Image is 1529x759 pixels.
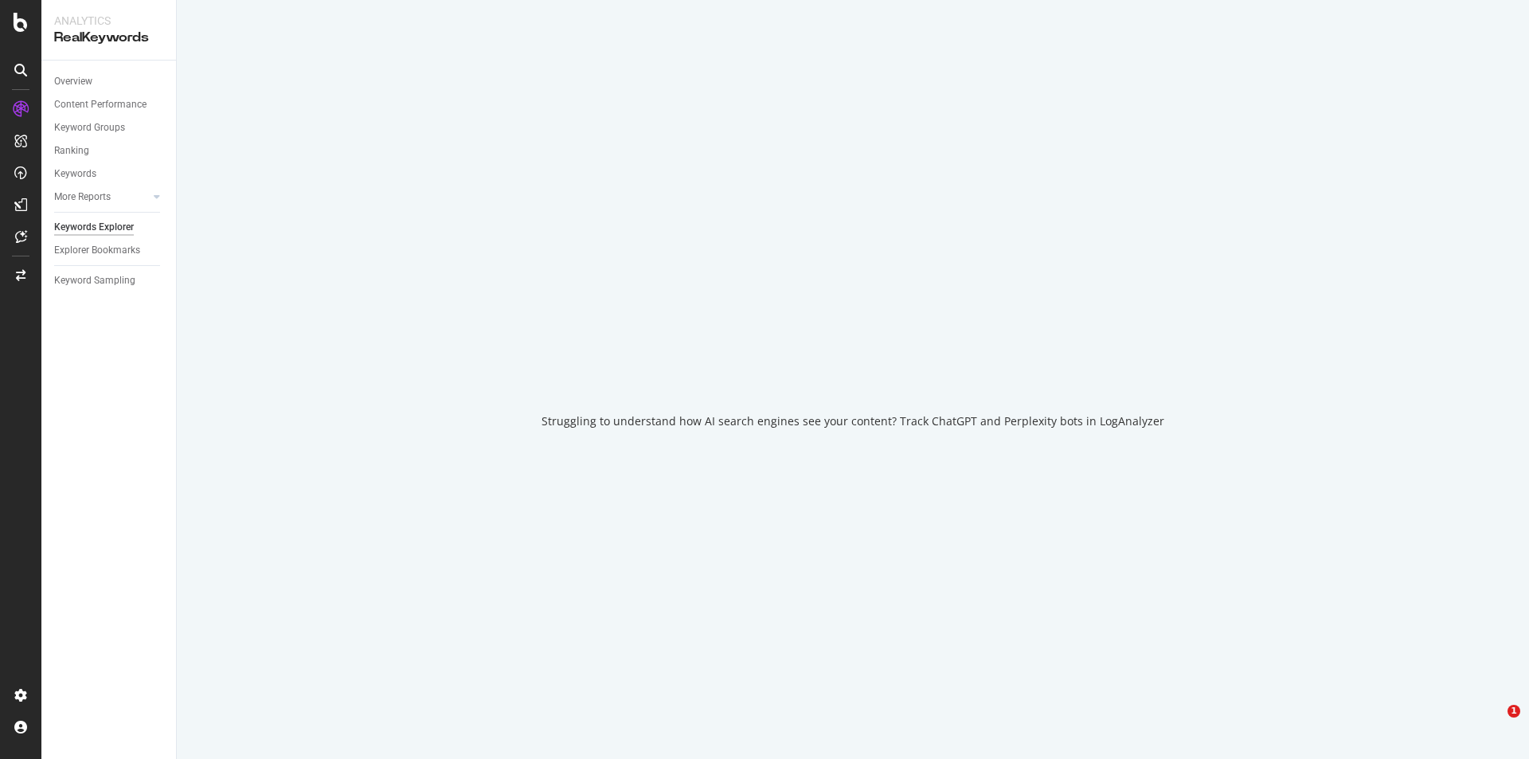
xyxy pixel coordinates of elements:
[54,13,163,29] div: Analytics
[1475,705,1513,743] iframe: Intercom live chat
[54,219,165,236] a: Keywords Explorer
[54,119,125,136] div: Keyword Groups
[54,272,165,289] a: Keyword Sampling
[54,29,163,47] div: RealKeywords
[54,143,89,159] div: Ranking
[542,413,1164,429] div: Struggling to understand how AI search engines see your content? Track ChatGPT and Perplexity bot...
[54,272,135,289] div: Keyword Sampling
[54,143,165,159] a: Ranking
[54,119,165,136] a: Keyword Groups
[54,166,165,182] a: Keywords
[54,219,134,236] div: Keywords Explorer
[54,73,92,90] div: Overview
[1507,705,1520,718] span: 1
[54,242,165,259] a: Explorer Bookmarks
[54,96,147,113] div: Content Performance
[54,166,96,182] div: Keywords
[54,242,140,259] div: Explorer Bookmarks
[54,96,165,113] a: Content Performance
[54,189,149,205] a: More Reports
[54,189,111,205] div: More Reports
[54,73,165,90] a: Overview
[796,331,910,388] div: animation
